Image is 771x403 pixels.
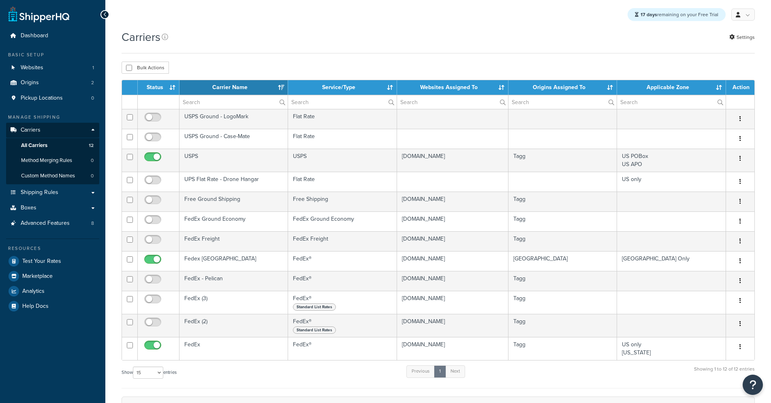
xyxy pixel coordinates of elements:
[6,114,99,121] div: Manage Shipping
[6,185,99,200] a: Shipping Rules
[508,271,617,291] td: Tagg
[508,231,617,251] td: Tagg
[508,291,617,314] td: Tagg
[6,91,99,106] a: Pickup Locations 0
[6,138,99,153] li: All Carriers
[179,337,288,360] td: FedEx
[508,149,617,172] td: Tagg
[617,251,726,271] td: [GEOGRAPHIC_DATA] Only
[617,95,726,109] input: Search
[288,291,397,314] td: FedEx®
[641,11,657,18] strong: 17 days
[6,75,99,90] a: Origins 2
[288,337,397,360] td: FedEx®
[6,269,99,284] a: Marketplace
[91,157,94,164] span: 0
[6,51,99,58] div: Basic Setup
[133,367,163,379] select: Showentries
[397,80,508,95] th: Websites Assigned To: activate to sort column ascending
[6,153,99,168] a: Method Merging Rules 0
[288,172,397,192] td: Flat Rate
[397,149,508,172] td: [DOMAIN_NAME]
[22,258,61,265] span: Test Your Rates
[21,157,72,164] span: Method Merging Rules
[288,95,396,109] input: Search
[288,80,397,95] th: Service/Type: activate to sort column ascending
[6,123,99,184] li: Carriers
[6,168,99,183] li: Custom Method Names
[92,64,94,71] span: 1
[397,337,508,360] td: [DOMAIN_NAME]
[179,109,288,129] td: USPS Ground - LogoMark
[288,149,397,172] td: USPS
[6,91,99,106] li: Pickup Locations
[288,231,397,251] td: FedEx Freight
[288,271,397,291] td: FedEx®
[617,172,726,192] td: US only
[397,211,508,231] td: [DOMAIN_NAME]
[508,251,617,271] td: [GEOGRAPHIC_DATA]
[508,192,617,211] td: Tagg
[397,192,508,211] td: [DOMAIN_NAME]
[6,254,99,269] li: Test Your Rates
[122,29,160,45] h1: Carriers
[179,211,288,231] td: FedEx Ground Economy
[6,216,99,231] a: Advanced Features 8
[21,189,58,196] span: Shipping Rules
[179,192,288,211] td: Free Ground Shipping
[729,32,755,43] a: Settings
[445,365,465,377] a: Next
[508,95,617,109] input: Search
[288,129,397,149] td: Flat Rate
[179,231,288,251] td: FedEx Freight
[508,80,617,95] th: Origins Assigned To: activate to sort column ascending
[397,314,508,337] td: [DOMAIN_NAME]
[397,271,508,291] td: [DOMAIN_NAME]
[293,326,336,334] span: Standard List Rates
[6,284,99,299] li: Analytics
[21,205,36,211] span: Boxes
[21,127,41,134] span: Carriers
[179,129,288,149] td: USPS Ground - Case-Mate
[6,28,99,43] a: Dashboard
[91,173,94,179] span: 0
[508,314,617,337] td: Tagg
[6,216,99,231] li: Advanced Features
[21,32,48,39] span: Dashboard
[179,314,288,337] td: FedEx (2)
[397,291,508,314] td: [DOMAIN_NAME]
[288,251,397,271] td: FedEx®
[91,79,94,86] span: 2
[179,251,288,271] td: Fedex [GEOGRAPHIC_DATA]
[21,79,39,86] span: Origins
[138,80,179,95] th: Status: activate to sort column ascending
[6,138,99,153] a: All Carriers 12
[6,153,99,168] li: Method Merging Rules
[397,231,508,251] td: [DOMAIN_NAME]
[22,273,53,280] span: Marketplace
[617,149,726,172] td: US POBox US APO
[726,80,754,95] th: Action
[397,95,508,109] input: Search
[397,251,508,271] td: [DOMAIN_NAME]
[91,220,94,227] span: 8
[122,367,177,379] label: Show entries
[21,173,75,179] span: Custom Method Names
[288,109,397,129] td: Flat Rate
[628,8,726,21] div: remaining on your Free Trial
[91,95,94,102] span: 0
[179,271,288,291] td: FedEx - Pelican
[6,200,99,215] li: Boxes
[21,64,43,71] span: Websites
[617,80,726,95] th: Applicable Zone: activate to sort column ascending
[179,95,288,109] input: Search
[22,303,49,310] span: Help Docs
[21,142,47,149] span: All Carriers
[179,291,288,314] td: FedEx (3)
[6,123,99,138] a: Carriers
[508,337,617,360] td: Tagg
[6,299,99,313] li: Help Docs
[6,75,99,90] li: Origins
[434,365,446,377] a: 1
